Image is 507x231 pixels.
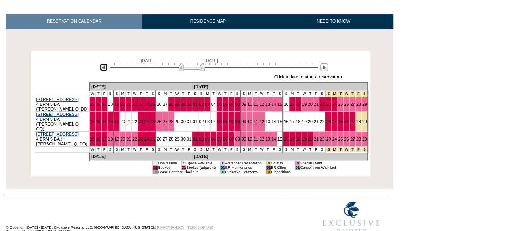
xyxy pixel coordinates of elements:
[240,146,246,152] td: S
[108,119,113,124] a: 18
[35,97,90,111] td: 4 BR/4.5 BA ([PERSON_NAME], Q, DD)
[153,170,158,174] td: 01
[108,136,113,141] a: 18
[326,136,331,141] a: 23
[290,102,294,107] a: 17
[181,102,186,107] a: 30
[225,161,262,165] td: Advanced Reservation
[356,136,361,141] a: 28
[89,146,95,152] td: W
[217,102,222,107] a: 05
[192,111,198,131] td: 01
[271,111,277,131] td: 14
[273,14,393,28] a: NEED TO KNOW
[198,146,204,152] td: S
[344,119,349,124] a: 26
[100,63,108,71] img: Previous
[220,170,225,174] td: 01
[186,146,192,152] td: F
[144,90,150,97] td: F
[132,102,137,107] a: 22
[225,170,262,174] td: Exclusive Getaways
[253,90,259,97] td: T
[101,90,107,97] td: F
[101,146,107,152] td: F
[168,131,174,146] td: 28
[271,161,291,165] td: Holiday
[253,136,258,141] a: 11
[253,146,259,152] td: T
[102,102,107,107] a: 17
[338,146,344,152] td: Thanksgiving
[174,90,180,97] td: W
[96,119,101,124] a: 16
[217,90,223,97] td: W
[158,161,177,165] td: Unavailable
[36,112,79,117] a: [STREET_ADDRESS]
[313,90,319,97] td: F
[319,90,325,97] td: S
[95,90,101,97] td: T
[156,119,161,124] a: 26
[319,111,325,131] td: 22
[247,146,253,152] td: M
[217,146,223,152] td: W
[186,165,216,170] td: Booked (adjacent)
[356,102,361,107] a: 28
[153,161,158,165] td: 01
[156,90,162,97] td: S
[193,136,198,141] a: 01
[198,90,204,97] td: S
[295,146,301,152] td: T
[326,102,331,107] a: 23
[126,146,132,152] td: T
[265,111,271,131] td: 13
[107,90,113,97] td: S
[319,146,325,152] td: S
[235,102,240,107] a: 08
[277,102,282,107] a: 15
[222,146,228,152] td: T
[289,146,295,152] td: M
[325,146,331,152] td: Thanksgiving
[120,146,126,152] td: M
[228,146,234,152] td: F
[114,102,119,107] a: 19
[89,152,192,160] td: [DATE]
[158,165,177,170] td: Booked
[241,119,246,124] a: 09
[271,146,277,152] td: F
[300,161,336,165] td: Special Event
[193,102,198,107] a: 01
[266,161,271,165] td: 01
[126,102,131,107] a: 21
[362,136,367,141] a: 29
[156,146,162,152] td: S
[265,136,270,141] a: 13
[223,136,228,141] a: 06
[223,102,228,107] a: 06
[158,170,216,174] td: Lease Contract Blackout
[180,90,186,97] td: T
[35,111,90,131] td: 4 BR/4.5 BA ([PERSON_NAME], Q, QQ)
[240,90,246,97] td: S
[295,161,300,165] td: 01
[131,146,138,152] td: W
[162,90,168,97] td: M
[301,90,307,97] td: W
[192,82,367,90] td: [DATE]
[277,131,283,146] td: 15
[204,146,211,152] td: M
[162,146,168,152] td: M
[338,102,343,107] a: 25
[241,136,246,141] a: 09
[162,97,168,111] td: 27
[131,111,138,131] td: 22
[163,119,167,124] a: 27
[198,111,204,131] td: 02
[155,225,184,229] a: PRIVACY POLICY
[120,111,126,131] td: 20
[126,111,132,131] td: 21
[271,170,291,174] td: Dispositions
[144,146,150,152] td: F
